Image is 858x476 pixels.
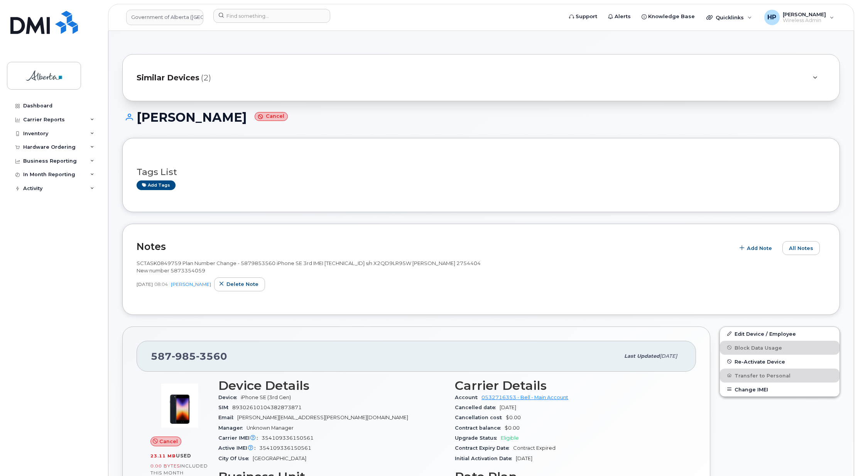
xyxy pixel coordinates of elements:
img: image20231002-3703462-1angbar.jpeg [157,382,203,429]
h3: Tags List [137,167,826,177]
span: Re-Activate Device [735,359,785,364]
a: Edit Device / Employee [720,327,839,341]
span: Active IMEI [218,445,259,451]
span: Manager [218,425,247,431]
button: Change IMEI [720,382,839,396]
button: Add Note [735,241,779,255]
span: [DATE] [516,456,532,461]
span: Cancellation cost [455,415,506,420]
span: City Of Use [218,456,253,461]
span: 354109336150561 [262,435,314,441]
span: SIM [218,405,232,410]
button: Transfer to Personal [720,369,839,382]
span: Email [218,415,237,420]
span: 354109336150561 [259,445,311,451]
span: 89302610104382873871 [232,405,302,410]
span: iPhone SE (3rd Gen) [241,394,291,400]
h1: [PERSON_NAME] [122,110,840,124]
span: [DATE] [500,405,516,410]
span: $0.00 [505,425,520,431]
span: 3560 [196,350,227,362]
span: Initial Activation Date [455,456,516,461]
span: Device [218,394,241,400]
span: Upgrade Status [455,435,501,441]
button: Block Data Usage [720,341,839,355]
span: SCTASK0849759 Plan Number Change - 5879853560 iPhone SE 3rd IMEI [TECHNICAL_ID] s/n X2QD9LR95W [P... [137,260,481,274]
span: 985 [172,350,196,362]
button: All Notes [782,241,820,255]
span: 587 [151,350,227,362]
a: Add tags [137,180,176,190]
span: Contract Expired [513,445,556,451]
span: 08:04 [154,281,168,287]
span: included this month [150,463,208,476]
a: 0532716353 - Bell - Main Account [481,394,568,400]
span: [PERSON_NAME][EMAIL_ADDRESS][PERSON_NAME][DOMAIN_NAME] [237,415,408,420]
h2: Notes [137,241,731,252]
span: Contract balance [455,425,505,431]
span: Contract Expiry Date [455,445,513,451]
span: Add Note [747,245,772,252]
span: (2) [201,72,211,83]
button: Re-Activate Device [720,355,839,369]
span: Eligible [501,435,519,441]
button: Delete note [214,277,265,291]
span: Last updated [624,353,660,359]
span: used [176,453,191,459]
a: [PERSON_NAME] [171,281,211,287]
h3: Carrier Details [455,379,682,393]
span: 23.11 MB [150,453,176,459]
span: All Notes [789,245,813,252]
span: [GEOGRAPHIC_DATA] [253,456,306,461]
span: Cancelled date [455,405,500,410]
span: $0.00 [506,415,521,420]
span: [DATE] [660,353,677,359]
span: [DATE] [137,281,153,287]
span: Account [455,394,481,400]
h3: Device Details [218,379,446,393]
span: 0.00 Bytes [150,463,180,469]
span: Delete note [226,280,258,288]
span: Similar Devices [137,72,199,83]
span: Cancel [159,438,178,445]
span: Carrier IMEI [218,435,262,441]
span: Unknown Manager [247,425,294,431]
small: Cancel [255,112,288,121]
